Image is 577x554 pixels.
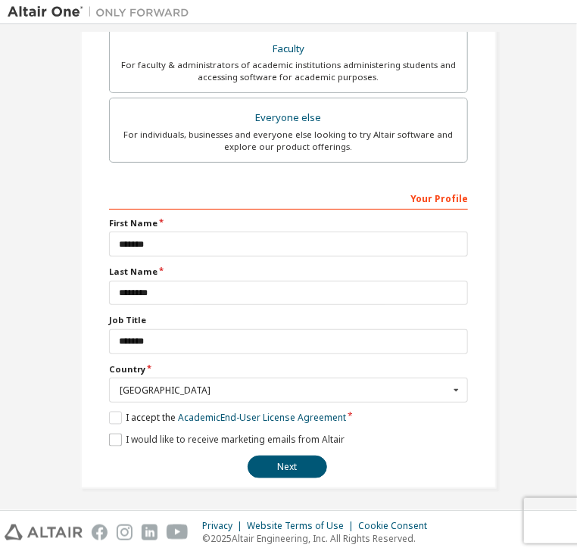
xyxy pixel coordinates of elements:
img: linkedin.svg [142,524,158,540]
a: Academic End-User License Agreement [178,412,346,425]
label: I would like to receive marketing emails from Altair [109,434,345,447]
div: Privacy [202,520,247,532]
div: For faculty & administrators of academic institutions administering students and accessing softwa... [119,59,458,83]
label: Job Title [109,314,468,326]
div: For individuals, businesses and everyone else looking to try Altair software and explore our prod... [119,129,458,153]
label: Last Name [109,266,468,278]
label: Country [109,363,468,375]
img: instagram.svg [117,524,133,540]
img: altair_logo.svg [5,524,83,540]
p: © 2025 Altair Engineering, Inc. All Rights Reserved. [202,532,436,545]
button: Next [248,456,327,478]
img: youtube.svg [167,524,189,540]
div: Everyone else [119,107,458,129]
label: First Name [109,217,468,229]
div: Cookie Consent [358,520,436,532]
img: Altair One [8,5,197,20]
div: [GEOGRAPHIC_DATA] [120,386,449,395]
div: Website Terms of Use [247,520,358,532]
img: facebook.svg [92,524,108,540]
div: Faculty [119,39,458,60]
label: I accept the [109,412,346,425]
div: Your Profile [109,185,468,210]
